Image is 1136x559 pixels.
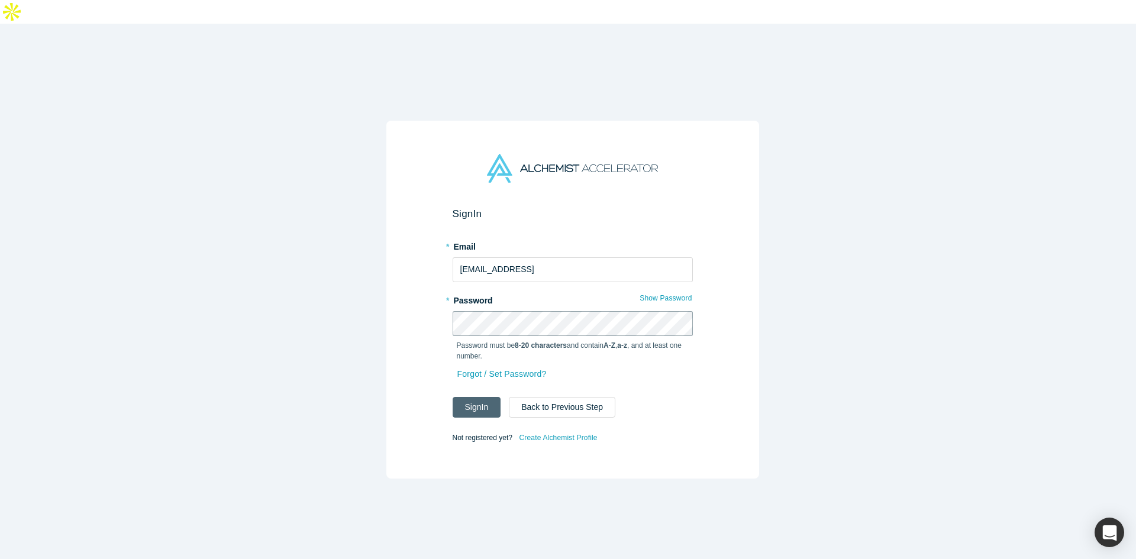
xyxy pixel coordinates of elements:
[453,397,501,418] button: SignIn
[509,397,615,418] button: Back to Previous Step
[453,433,512,441] span: Not registered yet?
[515,341,567,350] strong: 8-20 characters
[487,154,657,183] img: Alchemist Accelerator Logo
[639,290,692,306] button: Show Password
[453,237,693,253] label: Email
[453,290,693,307] label: Password
[603,341,615,350] strong: A-Z
[457,340,689,361] p: Password must be and contain , , and at least one number.
[453,208,693,220] h2: Sign In
[457,364,547,384] a: Forgot / Set Password?
[617,341,627,350] strong: a-z
[518,430,598,445] a: Create Alchemist Profile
